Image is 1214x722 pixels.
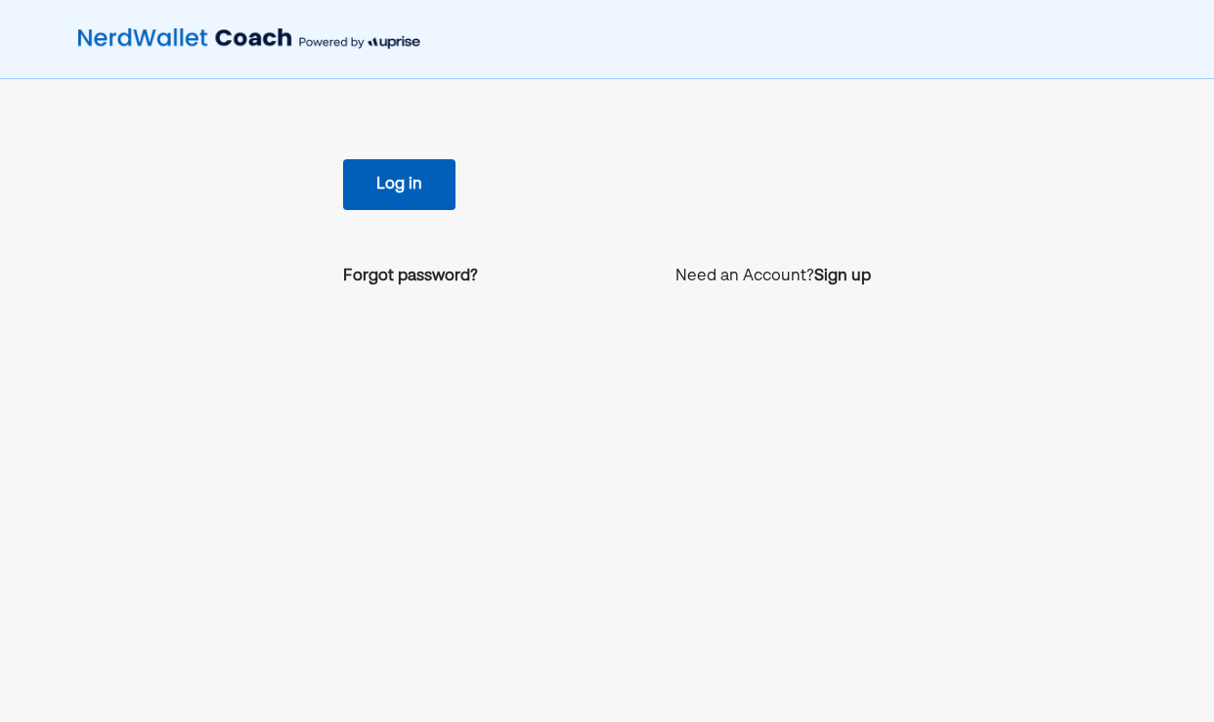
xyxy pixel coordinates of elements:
a: Forgot password? [343,265,478,288]
a: Sign up [814,265,871,288]
p: Need an Account? [675,265,871,288]
button: Log in [343,159,455,210]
